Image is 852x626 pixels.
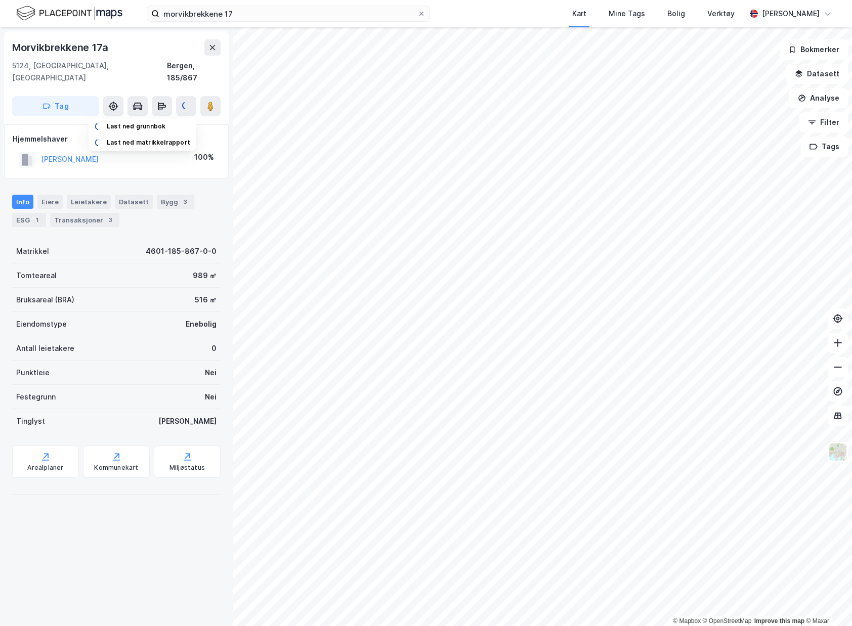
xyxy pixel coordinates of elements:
div: Enebolig [186,318,217,330]
iframe: Chat Widget [801,577,852,626]
div: Hjemmelshaver [13,133,220,145]
div: 100% [194,151,214,163]
div: Eiere [37,195,63,209]
div: Nei [205,367,217,379]
button: Bokmerker [780,39,848,60]
button: Datasett [786,64,848,84]
div: Kontrollprogram for chat [801,577,852,626]
div: 3 [180,197,190,207]
div: Bolig [667,8,685,20]
div: Mine Tags [609,8,645,20]
div: Eiendomstype [16,318,67,330]
div: Last ned grunnbok [107,122,165,130]
div: 0 [211,342,217,354]
button: Tags [801,137,848,157]
div: Festegrunn [16,391,56,403]
img: spinner.a6d8c91a73a9ac5275cf975e30b51cfb.svg [95,122,103,130]
div: Tomteareal [16,270,57,282]
div: Kommunekart [94,464,138,472]
div: Bruksareal (BRA) [16,294,74,306]
div: Leietakere [67,195,111,209]
img: logo.f888ab2527a4732fd821a326f86c7f29.svg [16,5,122,22]
div: [PERSON_NAME] [762,8,820,20]
div: ESG [12,213,46,227]
input: Søk på adresse, matrikkel, gårdeiere, leietakere eller personer [159,6,417,21]
div: Miljøstatus [169,464,205,472]
img: spinner.a6d8c91a73a9ac5275cf975e30b51cfb.svg [95,139,103,147]
a: Improve this map [754,617,804,624]
img: Z [828,442,847,462]
div: Antall leietakere [16,342,74,354]
div: Datasett [115,195,153,209]
div: Verktøy [707,8,735,20]
div: Matrikkel [16,245,49,257]
div: Last ned matrikkelrapport [107,139,190,147]
div: Nei [205,391,217,403]
div: Transaksjoner [50,213,119,227]
div: 516 ㎡ [195,294,217,306]
div: Info [12,195,33,209]
div: Bergen, 185/867 [167,60,221,84]
div: Arealplaner [27,464,63,472]
div: Kart [572,8,586,20]
div: Punktleie [16,367,50,379]
div: 5124, [GEOGRAPHIC_DATA], [GEOGRAPHIC_DATA] [12,60,167,84]
div: Morvikbrekkene 17a [12,39,110,56]
div: 3 [105,215,115,225]
button: Tag [12,96,99,116]
button: Filter [799,112,848,132]
button: Analyse [789,88,848,108]
div: 4601-185-867-0-0 [146,245,217,257]
div: [PERSON_NAME] [158,415,217,427]
a: Mapbox [673,617,701,624]
div: 1 [32,215,42,225]
a: OpenStreetMap [703,617,752,624]
div: Tinglyst [16,415,45,427]
div: 989 ㎡ [193,270,217,282]
div: Bygg [157,195,194,209]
